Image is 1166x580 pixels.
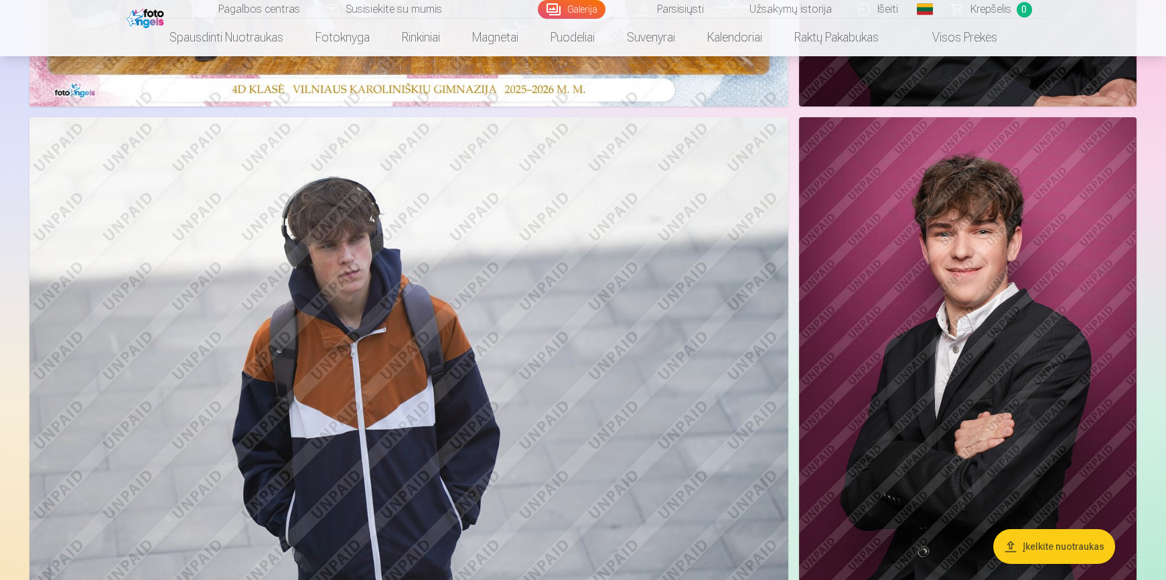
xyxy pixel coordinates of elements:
a: Rinkiniai [386,19,456,56]
a: Raktų pakabukas [778,19,895,56]
a: Spausdinti nuotraukas [153,19,299,56]
a: Magnetai [456,19,534,56]
a: Puodeliai [534,19,611,56]
a: Suvenyrai [611,19,691,56]
span: 0 [1017,2,1032,17]
a: Visos prekės [895,19,1013,56]
a: Fotoknyga [299,19,386,56]
button: Įkelkite nuotraukas [993,529,1115,564]
a: Kalendoriai [691,19,778,56]
span: Krepšelis [970,1,1011,17]
img: /fa2 [127,5,167,28]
